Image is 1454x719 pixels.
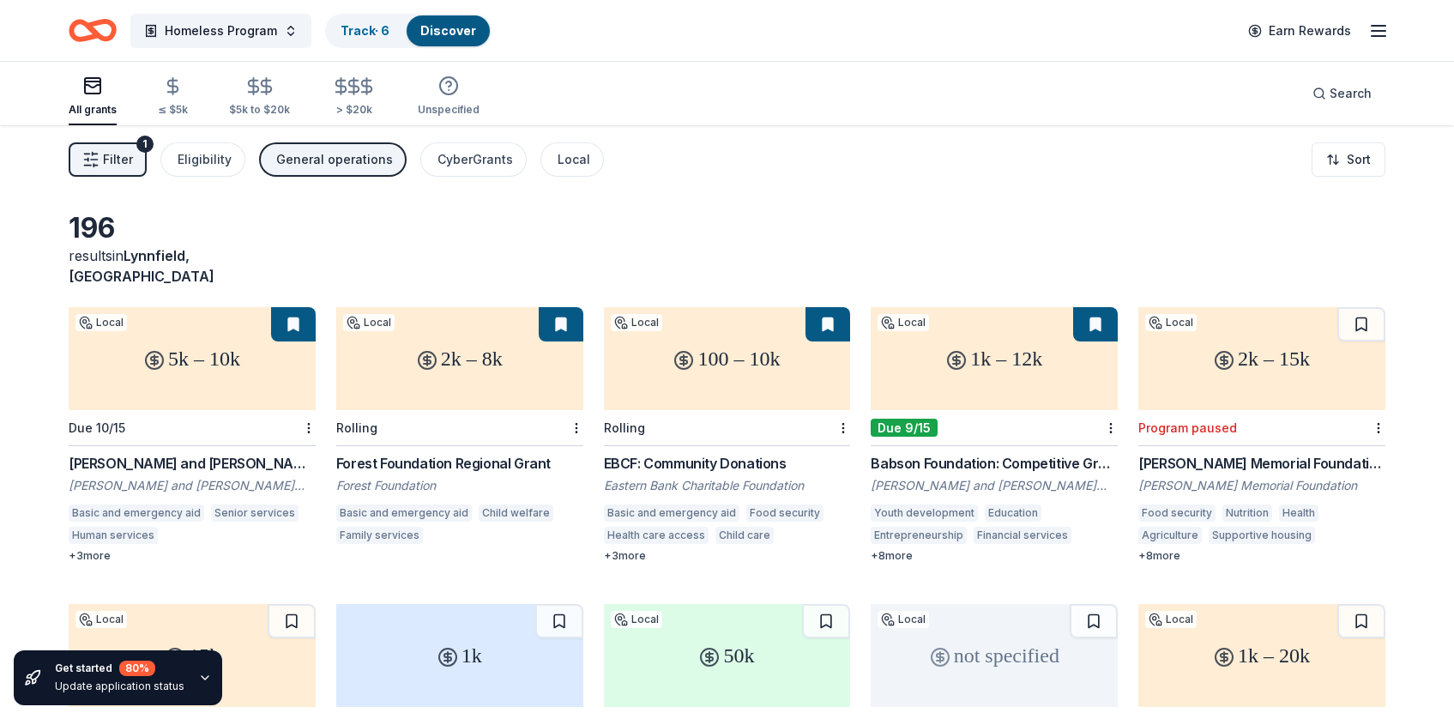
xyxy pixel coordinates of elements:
[343,314,395,331] div: Local
[985,505,1041,522] div: Education
[604,604,851,707] div: 50k
[69,307,316,563] a: 5k – 10kLocalDue 10/15[PERSON_NAME] and [PERSON_NAME] Charity Fund Grant[PERSON_NAME] and [PERSON...
[178,149,232,170] div: Eligibility
[420,142,527,177] button: CyberGrants
[69,247,214,285] span: Lynnfield, [GEOGRAPHIC_DATA]
[336,604,583,707] div: 1k
[69,307,316,410] div: 5k – 10k
[69,505,204,522] div: Basic and emergency aid
[55,661,184,676] div: Get started
[69,142,147,177] button: Filter1
[160,142,245,177] button: Eligibility
[158,103,188,117] div: ≤ $5k
[331,69,377,125] button: > $20k
[341,23,389,38] a: Track· 6
[69,69,117,125] button: All grants
[259,142,407,177] button: General operations
[69,604,316,707] div: 15k
[604,527,709,544] div: Health care access
[69,247,214,285] span: in
[1138,307,1385,410] div: 2k – 15k
[479,505,553,522] div: Child welfare
[336,527,423,544] div: Family services
[229,69,290,125] button: $5k to $20k
[604,477,851,494] div: Eastern Bank Charitable Foundation
[746,505,824,522] div: Food security
[69,549,316,563] div: + 3 more
[336,453,583,474] div: Forest Foundation Regional Grant
[871,307,1118,410] div: 1k – 12k
[1138,527,1202,544] div: Agriculture
[336,307,583,549] a: 2k – 8kLocalRollingForest Foundation Regional GrantForest FoundationBasic and emergency aidChild ...
[69,477,316,494] div: [PERSON_NAME] and [PERSON_NAME] Charity Fund
[276,149,393,170] div: General operations
[871,604,1118,707] div: not specified
[604,420,645,435] div: Rolling
[1138,604,1385,707] div: 1k – 20k
[75,314,127,331] div: Local
[1330,83,1372,104] span: Search
[1312,142,1385,177] button: Sort
[437,149,513,170] div: CyberGrants
[325,14,492,48] button: Track· 6Discover
[418,69,480,125] button: Unspecified
[604,307,851,410] div: 100 – 10k
[871,549,1118,563] div: + 8 more
[871,307,1118,563] a: 1k – 12kLocalDue 9/15Babson Foundation: Competitive Grants Program[PERSON_NAME] and [PERSON_NAME]...
[69,103,117,117] div: All grants
[336,420,377,435] div: Rolling
[1138,453,1385,474] div: [PERSON_NAME] Memorial Foundation Grant
[558,149,590,170] div: Local
[1145,611,1197,628] div: Local
[604,453,851,474] div: EBCF: Community Donations
[611,314,662,331] div: Local
[1138,477,1385,494] div: [PERSON_NAME] Memorial Foundation
[715,527,774,544] div: Child care
[871,477,1118,494] div: [PERSON_NAME] and [PERSON_NAME] Foundation
[871,527,967,544] div: Entrepreneurship
[540,142,604,177] button: Local
[1138,505,1216,522] div: Food security
[130,14,311,48] button: Homeless Program
[69,420,125,435] div: Due 10/15
[55,680,184,693] div: Update application status
[69,453,316,474] div: [PERSON_NAME] and [PERSON_NAME] Charity Fund Grant
[336,477,583,494] div: Forest Foundation
[871,453,1118,474] div: Babson Foundation: Competitive Grants Program
[1347,149,1371,170] span: Sort
[418,103,480,117] div: Unspecified
[974,527,1071,544] div: Financial services
[336,505,472,522] div: Basic and emergency aid
[69,10,117,51] a: Home
[69,245,316,287] div: results
[75,611,127,628] div: Local
[331,103,377,117] div: > $20k
[1145,314,1197,331] div: Local
[604,505,739,522] div: Basic and emergency aid
[878,611,929,628] div: Local
[1138,420,1237,435] div: Program paused
[1238,15,1361,46] a: Earn Rewards
[136,136,154,153] div: 1
[420,23,476,38] a: Discover
[69,211,316,245] div: 196
[1222,505,1272,522] div: Nutrition
[211,505,299,522] div: Senior services
[165,21,277,41] span: Homeless Program
[1138,307,1385,563] a: 2k – 15kLocalProgram paused[PERSON_NAME] Memorial Foundation Grant[PERSON_NAME] Memorial Foundati...
[1138,549,1385,563] div: + 8 more
[69,527,158,544] div: Human services
[1209,527,1315,544] div: Supportive housing
[103,149,133,170] span: Filter
[119,661,155,676] div: 80 %
[1299,76,1385,111] button: Search
[229,103,290,117] div: $5k to $20k
[336,307,583,410] div: 2k – 8k
[604,549,851,563] div: + 3 more
[604,307,851,563] a: 100 – 10kLocalRollingEBCF: Community DonationsEastern Bank Charitable FoundationBasic and emergen...
[165,527,300,544] div: Reproductive health care
[871,505,978,522] div: Youth development
[878,314,929,331] div: Local
[871,419,938,437] div: Due 9/15
[158,69,188,125] button: ≤ $5k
